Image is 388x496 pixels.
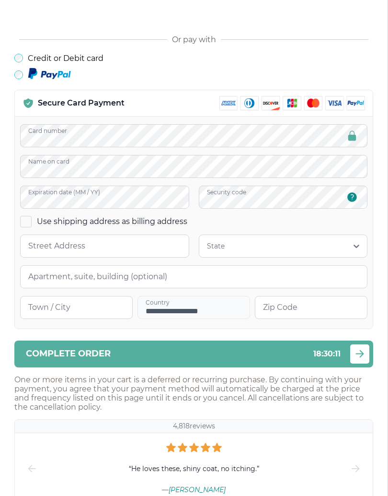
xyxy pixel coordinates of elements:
label: Credit or Debit card [28,54,103,63]
span: “ He loves these, shiny coat, no itching. ” [129,463,259,474]
button: Complete order18:30:11 [14,341,373,367]
p: 4,818 reviews [173,422,215,431]
p: Secure Card Payment [38,98,125,108]
label: Use shipping address as billing address [37,216,187,227]
p: One or more items in your cart is a deferred or recurring purchase. By continuing with your payme... [14,375,373,412]
span: Complete order [26,349,111,358]
span: Or pay with [172,35,216,44]
iframe: Secure payment button frame [14,6,373,25]
span: — [PERSON_NAME] [162,485,226,494]
img: payment methods [219,96,365,110]
img: Paypal [28,68,71,80]
span: 18 : 30 : 11 [313,349,341,358]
